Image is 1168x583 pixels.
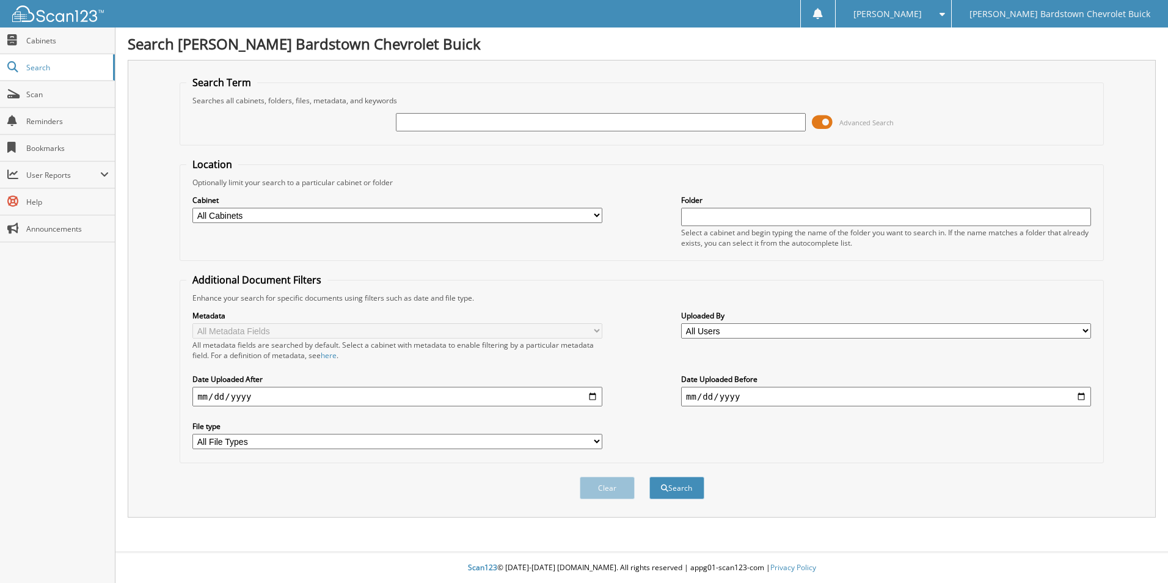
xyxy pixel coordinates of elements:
span: Announcements [26,224,109,234]
span: Search [26,62,107,73]
button: Clear [580,477,635,499]
span: Bookmarks [26,143,109,153]
span: Reminders [26,116,109,127]
label: Date Uploaded After [192,374,602,384]
label: Date Uploaded Before [681,374,1091,384]
span: [PERSON_NAME] [853,10,922,18]
span: Scan [26,89,109,100]
legend: Location [186,158,238,171]
div: All metadata fields are searched by default. Select a cabinet with metadata to enable filtering b... [192,340,602,361]
h1: Search [PERSON_NAME] Bardstown Chevrolet Buick [128,34,1156,54]
a: here [321,350,337,361]
label: Uploaded By [681,310,1091,321]
label: Cabinet [192,195,602,205]
legend: Additional Document Filters [186,273,327,287]
div: Optionally limit your search to a particular cabinet or folder [186,177,1097,188]
span: Advanced Search [839,118,894,127]
label: Metadata [192,310,602,321]
span: User Reports [26,170,100,180]
div: Select a cabinet and begin typing the name of the folder you want to search in. If the name match... [681,227,1091,248]
button: Search [649,477,704,499]
a: Privacy Policy [770,562,816,573]
img: scan123-logo-white.svg [12,5,104,22]
input: end [681,387,1091,406]
input: start [192,387,602,406]
label: Folder [681,195,1091,205]
div: Enhance your search for specific documents using filters such as date and file type. [186,293,1097,303]
span: Help [26,197,109,207]
div: Searches all cabinets, folders, files, metadata, and keywords [186,95,1097,106]
span: [PERSON_NAME] Bardstown Chevrolet Buick [969,10,1150,18]
label: File type [192,421,602,431]
legend: Search Term [186,76,257,89]
span: Scan123 [468,562,497,573]
span: Cabinets [26,35,109,46]
div: © [DATE]-[DATE] [DOMAIN_NAME]. All rights reserved | appg01-scan123-com | [115,553,1168,583]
